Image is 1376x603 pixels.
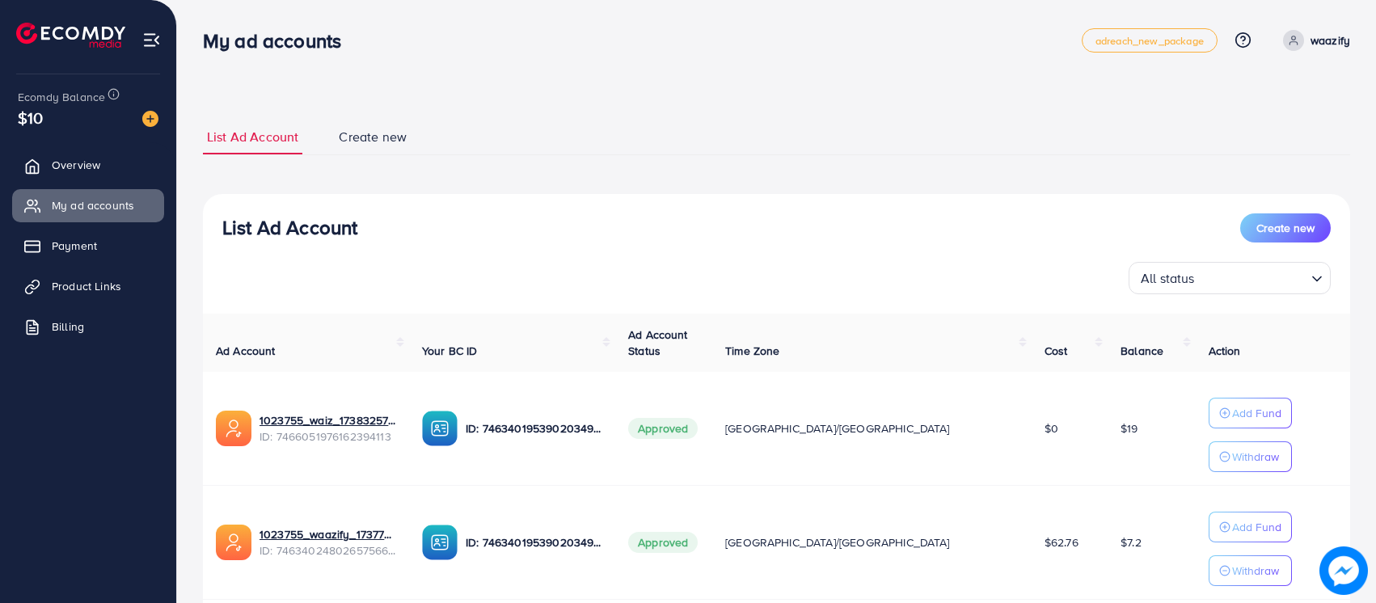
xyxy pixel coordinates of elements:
input: Search for option [1200,264,1305,290]
span: My ad accounts [52,197,134,213]
img: image [142,111,158,127]
a: Product Links [12,270,164,302]
div: <span class='underline'>1023755_waiz_1738325704268</span></br>7466051976162394113 [260,412,396,445]
a: 1023755_waiz_1738325704268 [260,412,396,428]
p: Withdraw [1232,447,1279,466]
p: ID: 7463401953902034945 [466,419,602,438]
span: Payment [52,238,97,254]
p: ID: 7463401953902034945 [466,533,602,552]
span: Product Links [52,278,121,294]
span: Create new [339,128,407,146]
img: menu [142,31,161,49]
div: <span class='underline'>1023755_waazify_1737708804793</span></br>7463402480265756689 [260,526,396,559]
button: Add Fund [1209,512,1292,542]
a: My ad accounts [12,189,164,221]
span: List Ad Account [207,128,298,146]
span: All status [1138,267,1198,290]
img: ic-ba-acc.ded83a64.svg [422,525,458,560]
span: ID: 7466051976162394113 [260,428,396,445]
span: Action [1209,343,1241,359]
div: Search for option [1129,262,1331,294]
span: Your BC ID [422,343,478,359]
span: Time Zone [725,343,779,359]
span: Ad Account Status [628,327,688,359]
span: Approved [628,418,698,439]
p: Add Fund [1232,403,1281,423]
button: Withdraw [1209,441,1292,472]
span: Ecomdy Balance [18,89,105,105]
img: ic-ads-acc.e4c84228.svg [216,411,251,446]
img: logo [16,23,125,48]
span: Create new [1256,220,1315,236]
span: Billing [52,318,84,335]
p: Add Fund [1232,517,1281,537]
h3: List Ad Account [222,216,357,239]
span: Balance [1121,343,1163,359]
a: waazify [1277,30,1350,51]
span: $62.76 [1045,534,1078,550]
span: [GEOGRAPHIC_DATA]/[GEOGRAPHIC_DATA] [725,420,950,436]
span: [GEOGRAPHIC_DATA]/[GEOGRAPHIC_DATA] [725,534,950,550]
img: image [1319,546,1368,595]
button: Create new [1240,213,1331,242]
button: Add Fund [1209,398,1292,428]
span: Approved [628,532,698,553]
a: 1023755_waazify_1737708804793 [260,526,396,542]
button: Withdraw [1209,555,1292,586]
img: ic-ads-acc.e4c84228.svg [216,525,251,560]
img: ic-ba-acc.ded83a64.svg [422,411,458,446]
span: $7.2 [1121,534,1142,550]
span: $0 [1045,420,1058,436]
a: Billing [12,310,164,343]
span: Overview [52,157,100,173]
p: waazify [1311,31,1350,50]
span: $19 [1121,420,1138,436]
a: Overview [12,149,164,181]
span: Ad Account [216,343,276,359]
a: adreach_new_package [1082,28,1218,53]
span: adreach_new_package [1095,36,1204,46]
span: ID: 7463402480265756689 [260,542,396,559]
span: Cost [1045,343,1068,359]
span: $10 [18,106,43,129]
h3: My ad accounts [203,29,354,53]
p: Withdraw [1232,561,1279,580]
a: Payment [12,230,164,262]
